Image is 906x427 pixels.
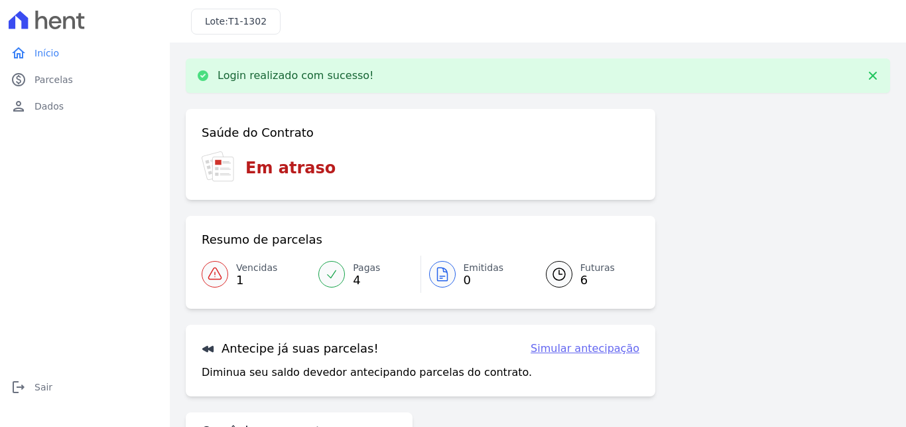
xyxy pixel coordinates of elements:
a: paidParcelas [5,66,164,93]
i: person [11,98,27,114]
span: 1 [236,275,277,286]
span: Emitidas [464,261,504,275]
a: Emitidas 0 [421,256,530,293]
a: logoutSair [5,374,164,400]
a: Vencidas 1 [202,256,310,293]
a: personDados [5,93,164,120]
a: Pagas 4 [310,256,420,293]
h3: Antecipe já suas parcelas! [202,341,379,357]
span: T1-1302 [228,16,267,27]
span: Dados [34,100,64,113]
a: Futuras 6 [530,256,639,293]
span: Início [34,46,59,60]
span: Futuras [580,261,615,275]
span: Sair [34,381,52,394]
span: 0 [464,275,504,286]
a: homeInício [5,40,164,66]
p: Diminua seu saldo devedor antecipando parcelas do contrato. [202,365,532,381]
span: 4 [353,275,380,286]
a: Simular antecipação [531,341,639,357]
i: logout [11,379,27,395]
i: paid [11,72,27,88]
h3: Resumo de parcelas [202,232,322,248]
span: Vencidas [236,261,277,275]
span: Parcelas [34,73,73,86]
h3: Saúde do Contrato [202,125,314,141]
p: Login realizado com sucesso! [218,69,374,82]
i: home [11,45,27,61]
span: Pagas [353,261,380,275]
span: 6 [580,275,615,286]
h3: Lote: [205,15,267,29]
h3: Em atraso [245,156,336,180]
